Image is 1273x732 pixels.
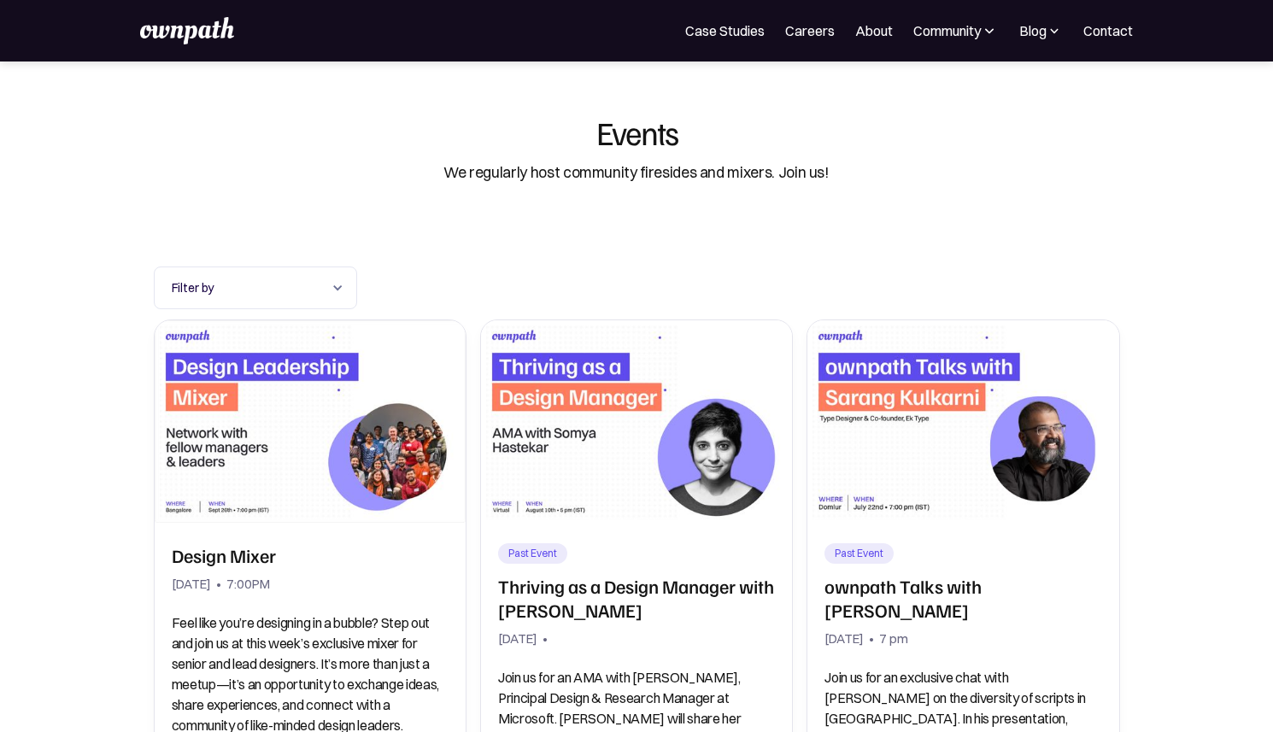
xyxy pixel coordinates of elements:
[913,20,998,41] div: Community
[216,572,221,596] div: •
[508,547,557,560] div: Past Event
[498,574,775,622] h2: Thriving as a Design Manager with [PERSON_NAME]
[879,627,908,651] div: 7 pm
[596,116,678,149] div: Events
[824,627,864,651] div: [DATE]
[543,627,548,651] div: •
[172,572,211,596] div: [DATE]
[154,266,357,309] div: Filter by
[855,20,893,41] a: About
[913,20,981,41] div: Community
[785,20,835,41] a: Careers
[869,627,874,651] div: •
[685,20,765,41] a: Case Studies
[172,543,276,567] h2: Design Mixer
[835,547,883,560] div: Past Event
[226,572,270,596] div: 7:00PM
[443,161,830,184] div: We regularly host community firesides and mixers. Join us!
[498,627,537,651] div: [DATE]
[1018,20,1063,41] div: Blog
[1019,20,1047,41] div: Blog
[824,574,1101,622] h2: ownpath Talks with [PERSON_NAME]
[172,278,322,298] div: Filter by
[1083,20,1133,41] a: Contact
